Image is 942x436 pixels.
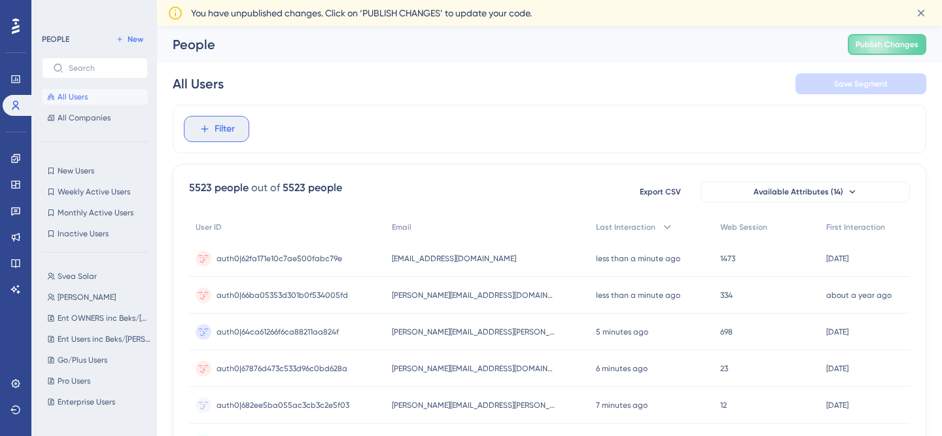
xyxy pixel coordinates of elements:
[42,205,148,221] button: Monthly Active Users
[215,121,235,137] span: Filter
[58,292,116,302] span: [PERSON_NAME]
[596,291,680,300] time: less than a minute ago
[173,35,815,54] div: People
[217,363,347,374] span: auth0|67876d473c533d96c0bd628a
[42,373,156,389] button: Pro Users
[856,39,918,50] span: Publish Changes
[42,310,156,326] button: Ent OWNERS inc Beks/[PERSON_NAME]
[392,400,555,410] span: [PERSON_NAME][EMAIL_ADDRESS][PERSON_NAME][DOMAIN_NAME]
[848,34,926,55] button: Publish Changes
[596,327,648,336] time: 5 minutes ago
[58,355,107,365] span: Go/Plus Users
[720,290,733,300] span: 334
[640,187,681,197] span: Export CSV
[58,313,150,323] span: Ent OWNERS inc Beks/[PERSON_NAME]
[189,180,249,196] div: 5523 people
[795,73,926,94] button: Save Segment
[720,327,733,337] span: 698
[834,79,888,89] span: Save Segment
[42,163,148,179] button: New Users
[826,327,848,336] time: [DATE]
[69,64,137,73] input: Search
[42,34,69,45] div: PEOPLE
[701,181,910,202] button: Available Attributes (14)
[392,327,555,337] span: [PERSON_NAME][EMAIL_ADDRESS][PERSON_NAME][DOMAIN_NAME]
[128,34,143,45] span: New
[42,331,156,347] button: Ent Users inc Beks/[PERSON_NAME]
[58,166,94,176] span: New Users
[392,290,555,300] span: [PERSON_NAME][EMAIL_ADDRESS][DOMAIN_NAME]
[826,222,885,232] span: First Interaction
[58,271,97,282] span: Svea Solar
[173,75,224,93] div: All Users
[392,253,516,264] span: [EMAIL_ADDRESS][DOMAIN_NAME]
[58,113,111,123] span: All Companies
[58,397,115,407] span: Enterprise Users
[58,187,130,197] span: Weekly Active Users
[826,401,848,410] time: [DATE]
[596,364,648,373] time: 6 minutes ago
[58,334,150,344] span: Ent Users inc Beks/[PERSON_NAME]
[58,228,109,239] span: Inactive Users
[42,184,148,200] button: Weekly Active Users
[42,89,148,105] button: All Users
[596,222,655,232] span: Last Interaction
[826,254,848,263] time: [DATE]
[754,187,843,197] span: Available Attributes (14)
[596,401,648,410] time: 7 minutes ago
[596,254,680,263] time: less than a minute ago
[720,222,767,232] span: Web Session
[42,226,148,242] button: Inactive Users
[58,376,90,386] span: Pro Users
[826,364,848,373] time: [DATE]
[42,289,156,305] button: [PERSON_NAME]
[217,327,339,337] span: auth0|64ca61266f6ca88211aa824f
[392,363,555,374] span: [PERSON_NAME][EMAIL_ADDRESS][DOMAIN_NAME]
[627,181,693,202] button: Export CSV
[191,5,532,21] span: You have unpublished changes. Click on ‘PUBLISH CHANGES’ to update your code.
[720,253,735,264] span: 1473
[58,208,133,218] span: Monthly Active Users
[251,180,280,196] div: out of
[720,400,727,410] span: 12
[217,253,342,264] span: auth0|62fa171e10c7ae500fabc79e
[184,116,249,142] button: Filter
[58,92,88,102] span: All Users
[826,291,892,300] time: about a year ago
[42,268,156,284] button: Svea Solar
[392,222,411,232] span: Email
[217,400,349,410] span: auth0|682ee5ba055ac3cb3c2e5f03
[196,222,222,232] span: User ID
[111,31,148,47] button: New
[720,363,728,374] span: 23
[42,352,156,368] button: Go/Plus Users
[283,180,342,196] div: 5523 people
[217,290,348,300] span: auth0|66ba05353d301b0f534005fd
[42,110,148,126] button: All Companies
[42,394,156,410] button: Enterprise Users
